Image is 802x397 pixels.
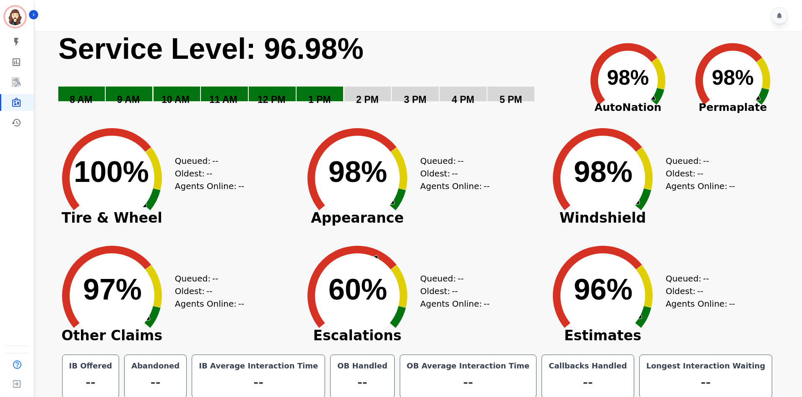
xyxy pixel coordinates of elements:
[68,360,114,372] div: IB Offered
[130,372,181,393] div: --
[58,32,364,65] text: Service Level: 96.98%
[308,94,331,105] text: 1 PM
[70,94,92,105] text: 8 AM
[238,180,244,192] span: --
[405,360,531,372] div: OB Average Interaction Time
[197,372,320,393] div: --
[5,7,25,27] img: Bordered avatar
[666,180,737,192] div: Agents Online:
[420,155,483,167] div: Queued:
[197,360,320,372] div: IB Average Interaction Time
[328,155,387,188] text: 98%
[161,94,190,105] text: 10 AM
[575,100,680,116] span: AutoNation
[356,94,379,105] text: 2 PM
[458,272,463,285] span: --
[666,285,729,297] div: Oldest:
[574,155,633,188] text: 98%
[420,167,483,180] div: Oldest:
[540,331,666,340] span: Estimates
[547,360,629,372] div: Callbacks Handled
[607,66,649,89] text: 98%
[336,372,389,393] div: --
[729,297,735,310] span: --
[666,155,729,167] div: Queued:
[645,372,767,393] div: --
[175,155,238,167] div: Queued:
[328,273,387,306] text: 60%
[206,167,212,180] span: --
[452,94,474,105] text: 4 PM
[484,297,490,310] span: --
[258,94,285,105] text: 12 PM
[680,100,785,116] span: Permaplate
[729,180,735,192] span: --
[49,331,175,340] span: Other Claims
[336,360,389,372] div: OB Handled
[68,372,114,393] div: --
[117,94,140,105] text: 9 AM
[209,94,237,105] text: 11 AM
[212,155,218,167] span: --
[206,285,212,297] span: --
[703,155,709,167] span: --
[666,272,729,285] div: Queued:
[697,167,703,180] span: --
[484,180,490,192] span: --
[49,214,175,222] span: Tire & Wheel
[712,66,754,89] text: 98%
[703,272,709,285] span: --
[212,272,218,285] span: --
[57,31,574,117] svg: Service Level: 0%
[83,273,142,306] text: 97%
[458,155,463,167] span: --
[666,297,737,310] div: Agents Online:
[175,285,238,297] div: Oldest:
[452,285,458,297] span: --
[404,94,427,105] text: 3 PM
[405,372,531,393] div: --
[175,180,246,192] div: Agents Online:
[500,94,522,105] text: 5 PM
[294,214,420,222] span: Appearance
[697,285,703,297] span: --
[175,297,246,310] div: Agents Online:
[175,272,238,285] div: Queued:
[574,273,633,306] text: 96%
[130,360,181,372] div: Abandoned
[420,272,483,285] div: Queued:
[420,285,483,297] div: Oldest:
[294,331,420,340] span: Escalations
[74,155,149,188] text: 100%
[666,167,729,180] div: Oldest:
[238,297,244,310] span: --
[645,360,767,372] div: Longest Interaction Waiting
[420,297,492,310] div: Agents Online:
[175,167,238,180] div: Oldest:
[452,167,458,180] span: --
[540,214,666,222] span: Windshield
[420,180,492,192] div: Agents Online:
[547,372,629,393] div: --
